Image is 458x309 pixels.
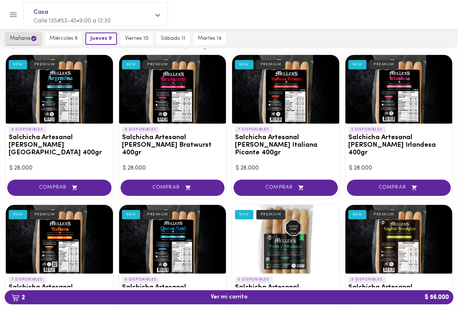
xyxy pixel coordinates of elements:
[236,164,336,172] div: $ 28.000
[232,55,339,124] div: Salchicha Artesanal Mullens Italiana Picante 400gr
[198,35,222,42] span: martes 14
[345,205,453,274] div: Salchicha Artesanal Mullens English Breakfast 400gr
[30,60,59,69] div: PREMIUM
[348,284,450,307] h3: Salchicha Artesanal [PERSON_NAME] English Breakfast 400gr
[256,210,286,219] div: PREMIUM
[5,290,453,304] button: 2Ver mi carrito$ 56.000
[232,205,339,274] div: Salchicha Artesanal Mullens Pollo y Albahaca 400gr
[348,126,386,133] p: 2 DISPONIBLES
[348,276,386,283] p: 9 DISPONIBLES
[7,293,29,302] b: 2
[123,164,223,172] div: $ 28.000
[235,276,273,283] p: 8 DISPONIBLES
[122,276,160,283] p: 5 DISPONIBLES
[122,134,223,157] h3: Salchicha Artesanal [PERSON_NAME] Bratwurst 400gr
[122,284,223,307] h3: Salchicha Artesanal [PERSON_NAME] Queso Azul 400gr
[9,60,27,69] div: NEW
[345,55,453,124] div: Salchicha Artesanal Mullens Irlandesa 400gr
[256,60,286,69] div: PREMIUM
[235,60,253,69] div: NEW
[348,134,450,157] h3: Salchicha Artesanal [PERSON_NAME] Irlandesa 400gr
[369,210,399,219] div: PREMIUM
[30,210,59,219] div: PREMIUM
[122,210,140,219] div: NEW
[235,126,272,133] p: 7 DISPONIBLES
[6,205,113,274] div: Salchicha Artesanal Mullens Italiana 400gr
[356,185,442,191] span: COMPRAR
[125,35,148,42] span: viernes 10
[9,164,109,172] div: $ 28.000
[243,185,329,191] span: COMPRAR
[193,33,226,45] button: martes 14
[234,180,338,196] button: COMPRAR
[45,33,82,45] button: miércoles 8
[211,294,248,301] span: Ver mi carrito
[9,210,27,219] div: NEW
[416,267,451,302] iframe: Messagebird Livechat Widget
[9,284,110,307] h3: Salchicha Artesanal [PERSON_NAME] Italiana 400gr
[16,185,102,191] span: COMPRAR
[156,33,190,45] button: sábado 11
[161,35,185,42] span: sábado 11
[34,18,111,24] span: Calle 135#53-45 • 9:00 a 12:30
[121,180,225,196] button: COMPRAR
[10,35,37,42] span: mañana
[119,55,226,124] div: Salchicha Artesanal Mullens Bratwurst 400gr
[91,35,112,42] span: jueves 9
[348,210,367,219] div: NEW
[50,35,77,42] span: miércoles 8
[235,210,253,219] div: NEW
[130,185,216,191] span: COMPRAR
[122,126,160,133] p: 8 DISPONIBLES
[235,284,336,307] h3: Salchicha Artesanal [PERSON_NAME] Pollo y Albahaca 400gr
[4,6,22,23] button: Menu
[9,276,46,283] p: 7 DISPONIBLES
[11,294,20,301] img: cart.png
[7,180,112,196] button: COMPRAR
[9,134,110,157] h3: Salchicha Artesanal [PERSON_NAME] [GEOGRAPHIC_DATA] 400gr
[34,8,150,17] span: Casa
[9,126,46,133] p: 9 DISPONIBLES
[85,33,117,45] button: jueves 9
[121,33,153,45] button: viernes 10
[348,60,367,69] div: NEW
[235,134,336,157] h3: Salchicha Artesanal [PERSON_NAME] Italiana Picante 400gr
[347,180,451,196] button: COMPRAR
[143,210,172,219] div: PREMIUM
[119,205,226,274] div: Salchicha Artesanal Mullens Queso Azul 400gr
[143,60,172,69] div: PREMIUM
[369,60,399,69] div: PREMIUM
[5,32,42,45] button: mañana
[122,60,140,69] div: NEW
[349,164,449,172] div: $ 28.000
[6,55,113,124] div: Salchicha Artesanal Mullens Argentina 400gr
